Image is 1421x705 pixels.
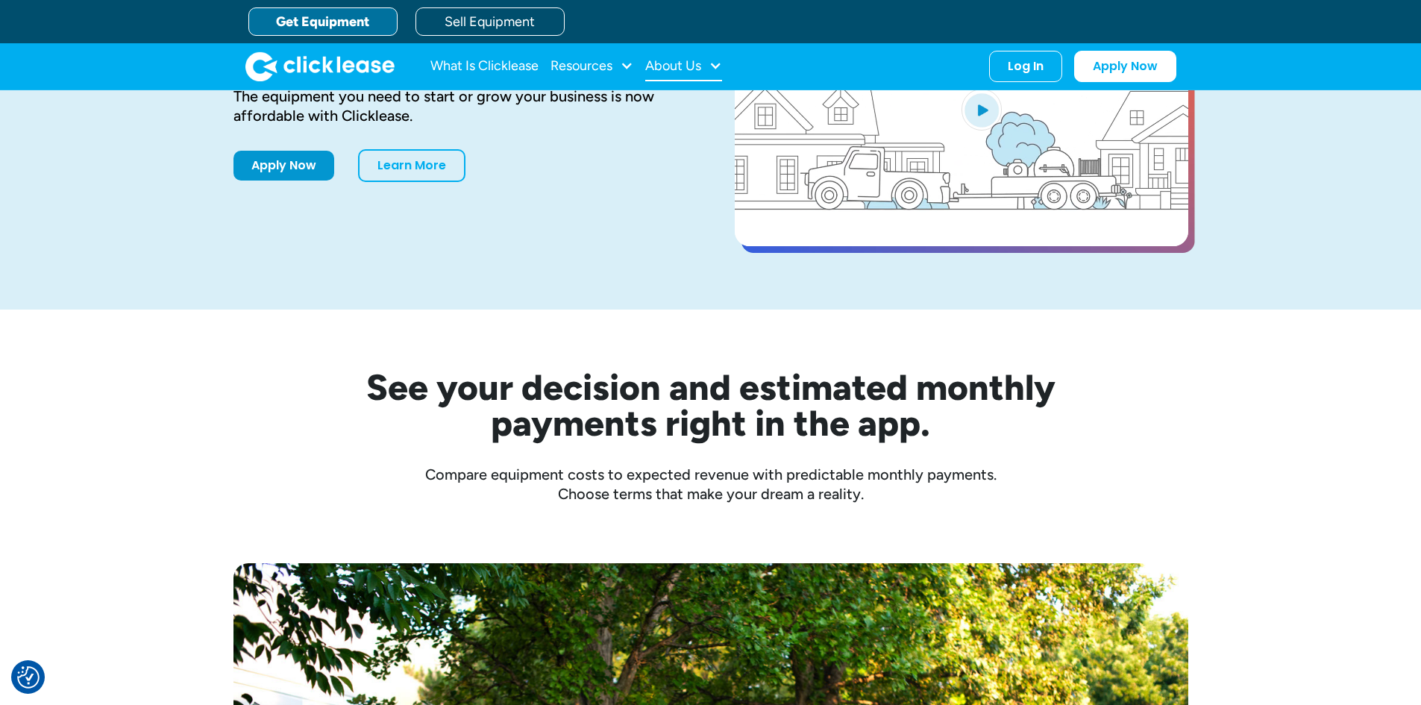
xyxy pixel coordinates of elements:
a: home [245,51,395,81]
img: Clicklease logo [245,51,395,81]
a: Apply Now [233,151,334,181]
a: Apply Now [1074,51,1176,82]
a: What Is Clicklease [430,51,539,81]
div: Log In [1008,59,1044,74]
a: Learn More [358,149,465,182]
div: Resources [550,51,633,81]
div: The equipment you need to start or grow your business is now affordable with Clicklease. [233,87,687,125]
div: Compare equipment costs to expected revenue with predictable monthly payments. Choose terms that ... [233,465,1188,504]
a: Get Equipment [248,7,398,36]
a: Sell Equipment [415,7,565,36]
button: Consent Preferences [17,666,40,689]
h2: See your decision and estimated monthly payments right in the app. [293,369,1129,441]
img: Blue play button logo on a light blue circular background [962,89,1002,131]
div: About Us [645,51,722,81]
img: Revisit consent button [17,666,40,689]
